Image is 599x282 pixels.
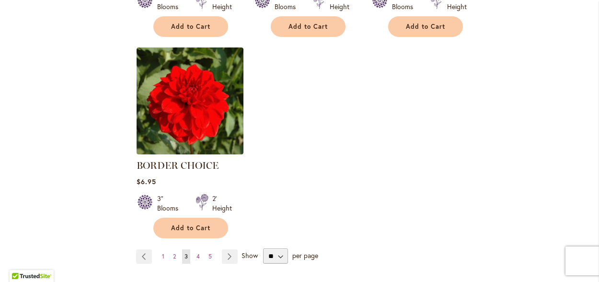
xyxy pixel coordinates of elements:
span: Add to Cart [171,224,210,232]
a: 5 [206,249,214,264]
div: 3" Blooms [157,194,184,213]
a: 4 [194,249,202,264]
a: BORDER CHOICE [137,147,243,156]
div: 2' Height [212,194,232,213]
button: Add to Cart [388,16,463,37]
span: 2 [173,253,176,260]
span: 5 [208,253,212,260]
span: Add to Cart [171,23,210,31]
a: 2 [171,249,178,264]
span: 4 [196,253,200,260]
a: BORDER CHOICE [137,160,219,171]
button: Add to Cart [271,16,346,37]
span: Add to Cart [288,23,328,31]
button: Add to Cart [153,218,228,238]
iframe: Launch Accessibility Center [7,248,34,275]
span: Add to Cart [406,23,445,31]
span: per page [292,251,318,260]
span: Show [242,251,258,260]
span: 3 [184,253,188,260]
span: $6.95 [137,177,156,186]
button: Add to Cart [153,16,228,37]
img: BORDER CHOICE [137,47,243,154]
a: 1 [160,249,167,264]
span: 1 [162,253,164,260]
